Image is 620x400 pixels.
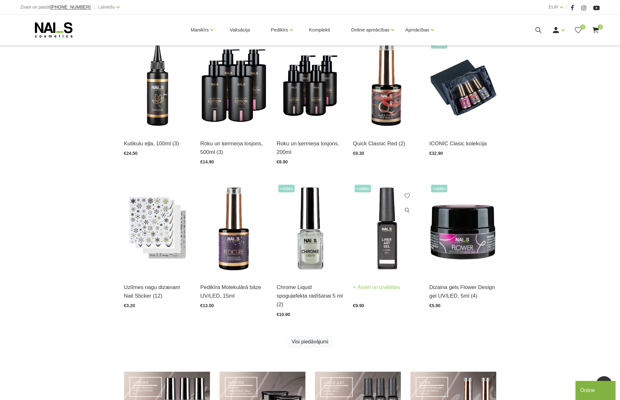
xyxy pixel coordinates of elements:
a: Apmācības [405,17,429,43]
span: €8.30 [353,151,364,156]
a: Kutikulu eļļa, 100ml (3) [124,139,191,148]
iframe: chat widget [575,380,617,400]
a: Pedikīra Molekulārā bāze UV/LED, 15ml [200,283,267,300]
span: €14.90 [200,159,214,164]
span: | [566,3,568,11]
a: Vaksācija [225,15,255,45]
span: +Video [278,185,295,192]
a: Quick Classic Red (2) [353,139,420,148]
img: BAROJOŠS roku un ķermeņa LOSJONS BALI COCONUT barojošs roku un ķermeņa losjons paredzēts jebkura ... [277,39,344,131]
img: Quick Classic Red - īpaši pigmentēta, augstas kvalitātes klasiskā sarkanā gellaka, kas piešķir el... [353,39,420,131]
span: +Video [431,185,448,192]
a: Latviešu [98,3,115,11]
a: Pedikīrs [271,17,288,43]
span: 0 [580,24,585,30]
span: [PHONE_NUMBER] [51,4,91,10]
img: Pateicoties molekulārās bāzes konsistencei, tā nepadara nagus biezus, samazinot traumēšanas risku... [200,183,267,275]
img: Mitrinoša, mīkstinoša un aromātiska kutikulas eļļa. Bagāta ar nepieciešamo omega-3, 6 un 9, kā ar... [124,39,191,131]
a: ICONIC Clasic kolekcija [429,139,496,148]
span: +Video [355,185,371,192]
span: €13.50 [200,303,214,308]
a: Atvērt un izvēlēties [353,283,401,292]
a: Manikīrs [191,17,209,43]
a: EUR [549,3,558,11]
a: Uzlīmes nagu dizainam Nail Sticker (12) [124,283,191,300]
span: 2 [598,24,603,30]
span: €32.90 [429,151,443,156]
span: €8.90 [277,159,288,164]
a: Dizaina gels Flower Design gel UV/LED, 5ml (4) [429,283,496,300]
img: Dizaina produkts spilgtā spoguļa efekta radīšanai.LIETOŠANA: Pirms lietošanas nepieciešams sakrat... [277,183,344,275]
a: [PHONE_NUMBER] [51,5,91,10]
a: Chrome Liquid spoguļefekta radīšanai 5 ml (2) [277,283,344,309]
a: Komplekti [304,15,335,45]
img: Liner Art Gel - UV/LED dizaina gels smalku, vienmērīgu, pigmentētu līniju zīmēšanai.Lielisks palī... [353,183,420,275]
a: 2 [592,26,600,34]
span: €3.20 [124,303,135,308]
span: €10.90 [277,312,290,317]
img: BAROJOŠS roku un ķermeņa LOSJONS BALI COCONUT barojošs roku un ķermeņa losjons paredzēts jebkura ... [200,39,267,131]
a: 0 [574,26,582,34]
img: Uzlīmes nagu dizainam Nail Sticker... [124,183,191,275]
span: €5.90 [429,303,441,308]
a: Roku un ķermeņa losjons, 200ml [277,139,344,156]
img: Īpaši pigmentētas gellakas Atklājiet NAILS Cosmetics “Quick” sērijas īpaši pigmentētās gellakas, ... [429,39,496,131]
span: €24.50 [124,151,138,156]
img: Flower dizaina gels ir ilgnoturīgs gels ar sauso ziedu elementiem. Viegli klājama formula, izcila... [429,183,496,275]
span: €9.90 [353,303,364,308]
div: Zvani un pasūti [20,3,91,11]
a: Roku un ķermeņa losjons, 500ml (3) [200,139,267,156]
a: Visi piedāvājumi [288,336,332,348]
span: | [94,3,95,11]
a: Online apmācības [351,17,389,43]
